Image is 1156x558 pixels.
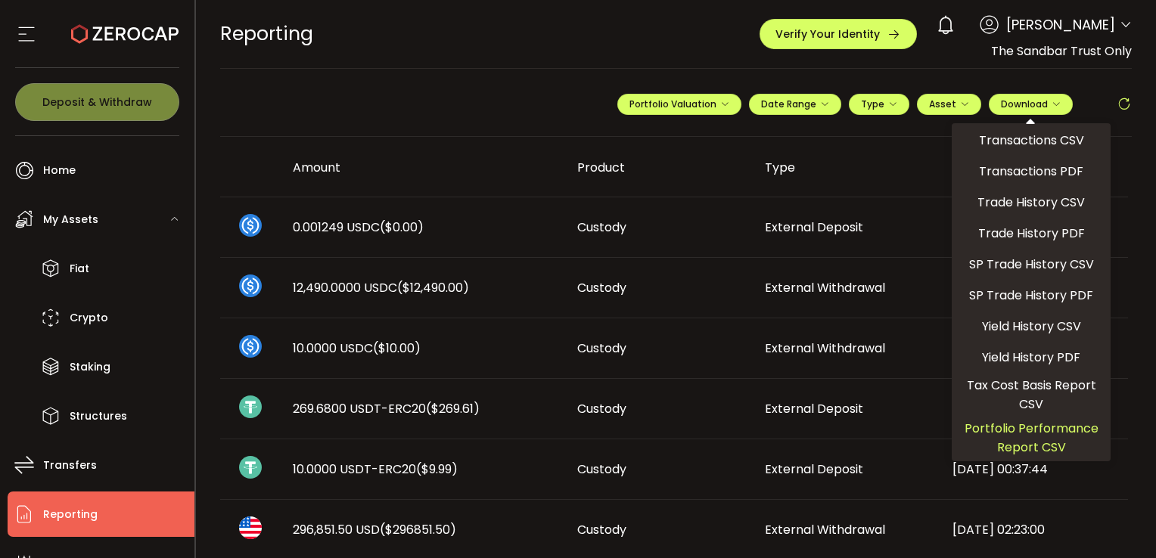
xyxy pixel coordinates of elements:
span: Custody [577,279,626,296]
span: 10.0000 USDC [293,339,421,357]
span: Yield History PDF [982,348,1080,367]
span: Tax Cost Basis Report CSV [958,376,1105,414]
button: Portfolio Valuation [617,94,741,115]
img: usdc_portfolio.svg [239,335,262,358]
img: usdc_portfolio.svg [239,274,262,297]
span: 12,490.0000 USDC [293,279,469,296]
span: ($12,490.00) [397,279,469,296]
span: External Withdrawal [765,279,885,296]
span: External Withdrawal [765,339,885,357]
img: usdt_portfolio.svg [239,456,262,479]
button: Type [849,94,909,115]
div: [DATE] 00:37:44 [940,460,1128,478]
iframe: Chat Widget [1080,485,1156,558]
span: SP Trade History CSV [969,255,1094,274]
div: [DATE] 02:23:00 [940,521,1128,538]
span: External Deposit [765,219,863,236]
span: SP Trade History PDF [969,286,1093,305]
div: Product [565,159,753,176]
div: [DATE] 20:29:52 [940,219,1128,236]
span: The Sandbar Trust Only [991,42,1132,60]
span: Trade History PDF [978,224,1085,243]
span: ($0.00) [380,219,424,236]
div: Amount [281,159,565,176]
span: ($9.99) [416,460,458,478]
span: Reporting [43,504,98,525]
img: usd_portfolio.svg [239,516,262,539]
span: Date Range [761,98,829,110]
span: Trade History CSV [977,193,1085,212]
span: Deposit & Withdraw [42,97,152,107]
div: [DATE] 07:29:06 [940,279,1128,296]
button: Verify Your Identity [760,19,917,49]
span: External Deposit [765,460,863,478]
span: Portfolio Valuation [629,98,729,110]
span: Custody [577,219,626,236]
span: ($10.00) [373,339,421,357]
span: Custody [577,400,626,417]
span: ($296851.50) [380,521,456,538]
span: 10.0000 USDT-ERC20 [293,460,458,478]
span: My Assets [43,209,98,231]
span: ($269.61) [426,400,480,417]
button: Date Range [749,94,841,115]
span: Home [43,160,76,181]
span: Custody [577,521,626,538]
span: Custody [577,460,626,478]
img: usdc_portfolio.svg [239,214,262,237]
span: Download [1001,98,1061,110]
span: Fiat [70,258,89,280]
span: 0.001249 USDC [293,219,424,236]
span: Transactions PDF [979,162,1083,181]
span: Asset [929,98,956,110]
span: Staking [70,356,110,378]
span: Verify Your Identity [775,29,880,39]
span: Transfers [43,454,97,476]
span: Reporting [220,20,313,47]
img: usdt_portfolio.svg [239,395,262,418]
span: Type [861,98,897,110]
div: [DATE] 06:25:44 [940,400,1128,417]
span: 269.6800 USDT-ERC20 [293,400,480,417]
span: [PERSON_NAME] [1006,14,1115,35]
span: External Deposit [765,400,863,417]
span: 296,851.50 USD [293,521,456,538]
span: Portfolio Performance Report CSV [958,419,1105,457]
button: Download [989,94,1073,115]
button: Asset [917,94,981,115]
button: Deposit & Withdraw [15,83,179,121]
span: Crypto [70,307,108,329]
span: Custody [577,339,626,357]
span: Transactions CSV [979,131,1084,150]
div: Created At [940,154,1128,180]
span: External Withdrawal [765,521,885,538]
div: [DATE] 07:14:03 [940,339,1128,357]
span: Structures [70,405,127,427]
div: Type [753,159,940,176]
span: Yield History CSV [982,317,1081,336]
